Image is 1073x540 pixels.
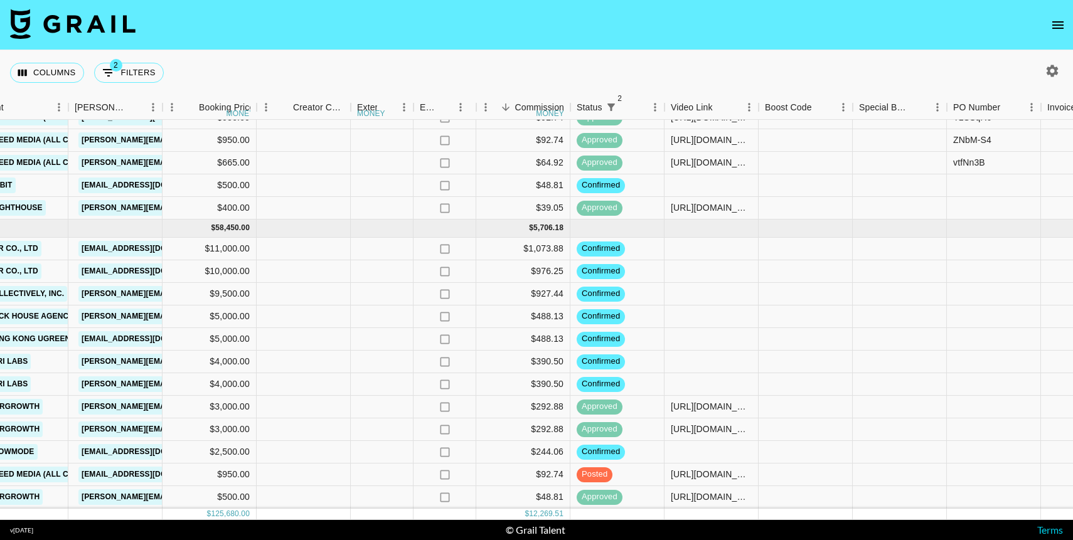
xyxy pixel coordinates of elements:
[577,401,622,413] span: approved
[476,373,570,396] div: $390.50
[1037,524,1063,536] a: Terms
[78,421,283,437] a: [PERSON_NAME][EMAIL_ADDRESS][DOMAIN_NAME]
[163,197,257,220] div: $400.00
[1000,98,1018,116] button: Sort
[78,376,283,392] a: [PERSON_NAME][EMAIL_ADDRESS][DOMAIN_NAME]
[10,526,33,534] div: v [DATE]
[497,98,515,116] button: Sort
[10,63,84,83] button: Select columns
[577,356,625,368] span: confirmed
[68,95,163,120] div: Booker
[759,95,853,120] div: Boost Code
[671,134,752,146] div: https://www.tiktok.com/@ayypatrick/video/7525635531976314143
[740,98,759,117] button: Menu
[577,491,622,503] span: approved
[181,98,199,116] button: Sort
[536,110,564,117] div: money
[257,95,351,120] div: Creator Commmission Override
[78,241,219,257] a: [EMAIL_ADDRESS][DOMAIN_NAME]
[665,95,759,120] div: Video Link
[476,441,570,463] div: $244.06
[577,265,625,277] span: confirmed
[451,98,470,117] button: Menu
[437,98,455,116] button: Sort
[110,59,122,71] span: 2
[476,328,570,351] div: $488.13
[620,98,638,116] button: Sort
[163,396,257,418] div: $3,000.00
[163,98,181,117] button: Menu
[529,509,563,519] div: 12,269.51
[377,98,395,116] button: Sort
[476,351,570,373] div: $390.50
[671,490,752,503] div: https://www.tiktok.com/@tim.zz/video/7532220479562681656
[577,243,625,255] span: confirmed
[199,95,254,120] div: Booking Price
[78,444,219,460] a: [EMAIL_ADDRESS][DOMAIN_NAME]
[476,174,570,197] div: $48.81
[78,467,219,482] a: [EMAIL_ADDRESS][DOMAIN_NAME]
[953,95,1000,120] div: PO Number
[163,129,257,152] div: $950.00
[602,98,620,116] div: 2 active filters
[211,223,215,233] div: $
[94,63,164,83] button: Show filters
[577,378,625,390] span: confirmed
[78,263,219,279] a: [EMAIL_ADDRESS][DOMAIN_NAME]
[4,98,21,116] button: Sort
[577,310,625,322] span: confirmed
[163,283,257,305] div: $9,500.00
[293,95,344,120] div: Creator Commmission Override
[577,95,602,120] div: Status
[257,98,275,117] button: Menu
[533,223,563,233] div: 5,706.18
[614,92,626,105] span: 2
[476,396,570,418] div: $292.88
[476,305,570,328] div: $488.13
[476,463,570,486] div: $92.74
[525,509,529,519] div: $
[163,174,257,197] div: $500.00
[671,400,752,413] div: https://www.tiktok.com/@datboydk/video/7532261808162278686
[853,95,947,120] div: Special Booking Type
[163,328,257,351] div: $5,000.00
[211,509,250,519] div: 125,680.00
[577,288,625,300] span: confirmed
[910,98,928,116] button: Sort
[78,177,219,193] a: [EMAIL_ADDRESS][DOMAIN_NAME]
[859,95,910,120] div: Special Booking Type
[78,354,283,369] a: [PERSON_NAME][EMAIL_ADDRESS][DOMAIN_NAME]
[570,95,665,120] div: Status
[144,98,163,117] button: Menu
[215,223,250,233] div: 58,450.00
[577,134,622,146] span: approved
[163,486,257,509] div: $500.00
[163,463,257,486] div: $950.00
[476,197,570,220] div: $39.05
[227,110,255,117] div: money
[953,156,985,169] div: vtfNn3B
[529,223,533,233] div: $
[515,95,564,120] div: Commission
[953,134,991,146] div: ZNbM-S4
[577,469,612,480] span: posted
[577,157,622,169] span: approved
[476,98,495,117] button: Menu
[163,418,257,441] div: $3,000.00
[646,98,665,117] button: Menu
[671,95,713,120] div: Video Link
[78,399,283,415] a: [PERSON_NAME][EMAIL_ADDRESS][DOMAIN_NAME]
[163,441,257,463] div: $2,500.00
[163,305,257,328] div: $5,000.00
[671,468,752,480] div: https://www.tiktok.com/@ayypatrick/video/7538503908885368094?lang=en
[75,95,126,120] div: [PERSON_NAME]
[476,260,570,283] div: $976.25
[947,95,1041,120] div: PO Number
[78,489,283,505] a: [PERSON_NAME][EMAIL_ADDRESS][DOMAIN_NAME]
[357,110,385,117] div: money
[207,509,211,519] div: $
[476,486,570,509] div: $48.81
[163,238,257,260] div: $11,000.00
[163,260,257,283] div: $10,000.00
[476,283,570,305] div: $927.44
